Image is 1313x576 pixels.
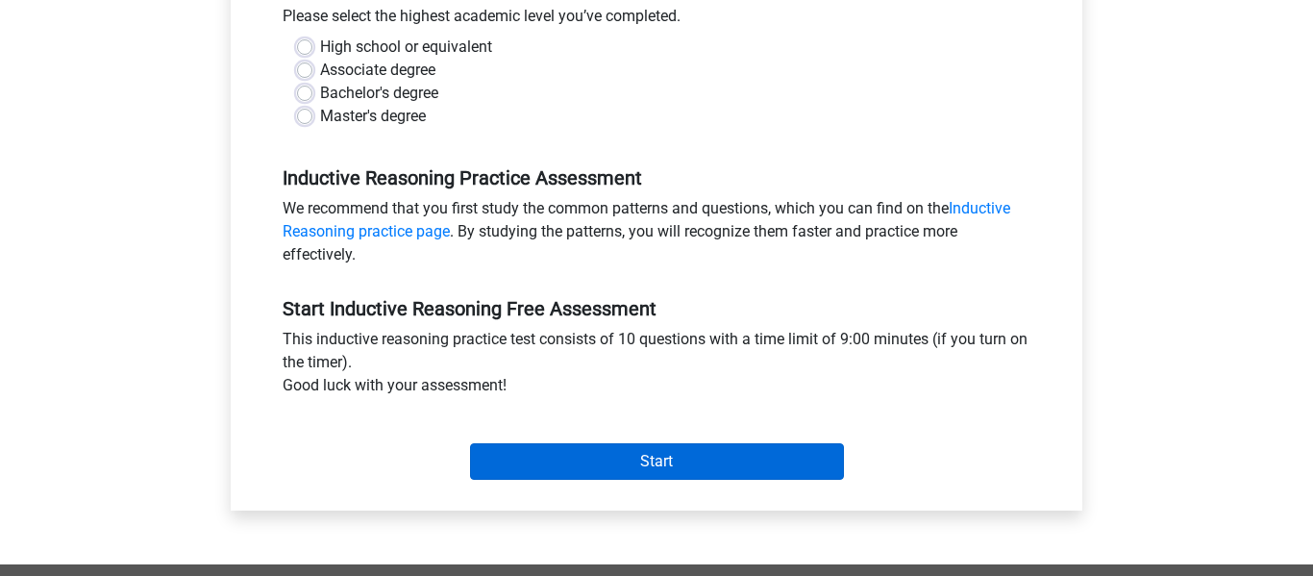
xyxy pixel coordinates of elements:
input: Start [470,443,844,480]
label: High school or equivalent [320,36,492,59]
div: We recommend that you first study the common patterns and questions, which you can find on the . ... [268,197,1045,274]
label: Master's degree [320,105,426,128]
label: Bachelor's degree [320,82,438,105]
div: Please select the highest academic level you’ve completed. [268,5,1045,36]
label: Associate degree [320,59,435,82]
div: This inductive reasoning practice test consists of 10 questions with a time limit of 9:00 minutes... [268,328,1045,405]
h5: Inductive Reasoning Practice Assessment [283,166,1030,189]
h5: Start Inductive Reasoning Free Assessment [283,297,1030,320]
